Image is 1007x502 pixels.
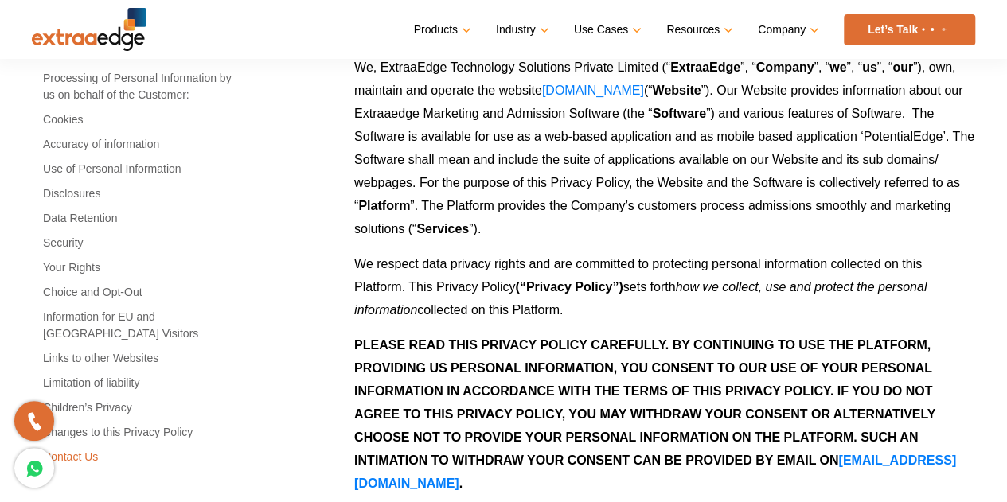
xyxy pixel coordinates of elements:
[758,18,816,41] a: Company
[32,185,243,202] a: Disclosures
[32,284,243,301] a: Choice and Opt-Out
[574,18,638,41] a: Use Cases
[496,18,546,41] a: Industry
[32,161,243,177] a: Use of Personal Information
[623,280,676,294] span: sets forth
[32,210,243,227] a: Data Retention
[414,18,468,41] a: Products
[416,222,469,235] b: Services
[32,259,243,276] a: Your Rights
[756,60,814,74] b: Company
[844,14,975,45] a: Let’s Talk
[32,111,243,128] a: Cookies
[32,350,243,367] a: Links to other Websites
[32,235,243,251] a: Security
[354,107,974,212] span: ”) and various features of Software. The Software is available for use as a web-based application...
[829,60,846,74] b: we
[32,424,243,441] a: Changes to this Privacy Policy
[32,449,243,465] a: Contact Us
[670,60,740,74] b: ExtraaEdge
[32,309,243,342] a: Information for EU and [GEOGRAPHIC_DATA] Visitors
[542,84,644,97] a: [DOMAIN_NAME]
[354,257,922,294] span: We respect data privacy rights and are committed to protecting personal information collected on ...
[515,280,623,294] b: (“Privacy Policy”)
[877,60,893,74] span: ”, “
[652,107,706,120] b: Software
[358,199,410,212] b: Platform
[459,477,463,490] b: .
[666,18,730,41] a: Resources
[862,60,877,74] b: us
[417,303,563,317] span: collected on this Platform.
[32,136,243,153] a: Accuracy of information
[354,338,935,467] b: PLEASE READ THIS PRIVACY POLICY CAREFULLY. BY CONTINUING TO USE THE PLATFORM, PROVIDING US PERSON...
[469,222,481,235] span: ”).
[32,375,243,391] a: Limitation of liability
[354,199,950,235] span: ”. The Platform provides the Company’s customers process admissions smoothly and marketing soluti...
[644,84,653,97] span: (“
[32,399,243,416] a: Children’s Privacy
[652,84,701,97] b: Website
[846,60,862,74] span: ”, “
[892,60,913,74] b: our
[814,60,829,74] span: ”, “
[32,70,243,103] a: Processing of Personal Information by us on behalf of the Customer:
[354,60,670,74] span: We, ExtraaEdge Technology Solutions Private Limited (“
[740,60,756,74] span: ”, “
